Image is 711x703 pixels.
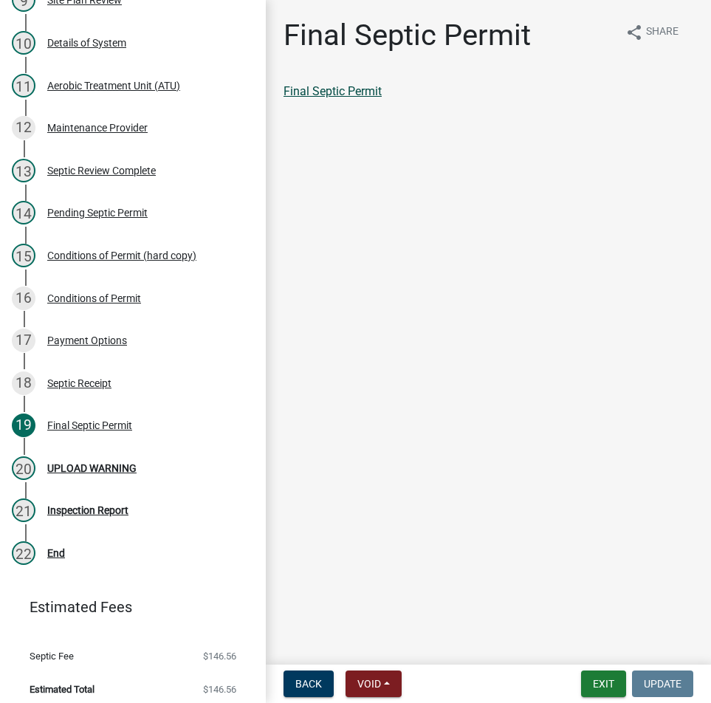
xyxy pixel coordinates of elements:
button: Update [632,671,693,697]
div: Septic Receipt [47,378,111,388]
a: Final Septic Permit [284,84,382,98]
div: 22 [12,541,35,565]
div: 20 [12,456,35,480]
div: Conditions of Permit [47,293,141,304]
div: 16 [12,287,35,310]
i: share [625,24,643,41]
div: 18 [12,371,35,395]
span: $146.56 [203,651,236,661]
div: 14 [12,201,35,224]
div: End [47,548,65,558]
div: Inspection Report [47,505,128,515]
button: shareShare [614,18,690,47]
div: Payment Options [47,335,127,346]
span: Back [295,678,322,690]
div: 11 [12,74,35,97]
div: 13 [12,159,35,182]
div: Pending Septic Permit [47,208,148,218]
div: 10 [12,31,35,55]
div: Conditions of Permit (hard copy) [47,250,196,261]
div: 19 [12,414,35,437]
div: UPLOAD WARNING [47,463,137,473]
div: 17 [12,329,35,352]
div: Maintenance Provider [47,123,148,133]
a: Estimated Fees [12,592,242,622]
div: Septic Review Complete [47,165,156,176]
div: Details of System [47,38,126,48]
button: Back [284,671,334,697]
span: Septic Fee [30,651,74,661]
div: 12 [12,116,35,140]
h1: Final Septic Permit [284,18,531,53]
div: Final Septic Permit [47,420,132,431]
button: Void [346,671,402,697]
span: Share [646,24,679,41]
div: Aerobic Treatment Unit (ATU) [47,80,180,91]
button: Exit [581,671,626,697]
span: Update [644,678,681,690]
span: Estimated Total [30,685,95,694]
span: $146.56 [203,685,236,694]
div: 21 [12,498,35,522]
div: 15 [12,244,35,267]
span: Void [357,678,381,690]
